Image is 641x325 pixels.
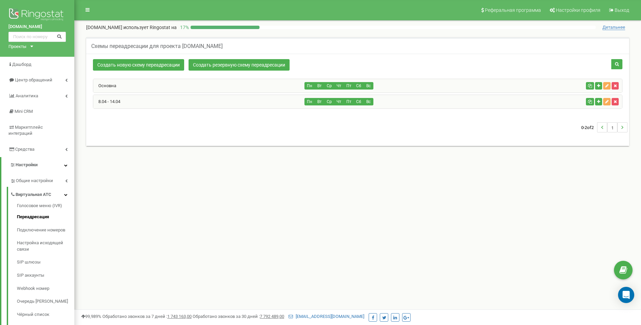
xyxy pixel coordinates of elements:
button: Чт [334,82,344,90]
button: Ср [324,98,334,105]
button: Вт [314,98,324,105]
p: [DOMAIN_NAME] [86,24,177,31]
li: 1 [607,122,617,132]
a: Очередь [PERSON_NAME] [17,295,74,308]
a: Основна [93,83,116,88]
nav: ... [581,116,627,139]
a: Настройки [1,157,74,173]
div: Проекты [8,44,26,50]
a: [DOMAIN_NAME] [8,24,66,30]
u: 1 743 163,00 [167,314,192,319]
a: Голосовое меню (IVR) [17,203,74,211]
span: Настройки профиля [556,7,600,13]
a: Виртуальная АТС [10,187,74,201]
span: Настройки [16,162,38,167]
a: SIP аккаунты [17,269,74,282]
button: Пт [344,98,354,105]
span: Виртуальная АТС [16,192,51,198]
span: of [587,124,591,130]
a: Webhook номер [17,282,74,295]
a: Общие настройки [10,173,74,187]
button: Сб [353,98,364,105]
button: Пн [304,82,315,90]
p: 17 % [177,24,191,31]
a: 8.04 - 14.04 [93,99,120,104]
span: Аналитика [16,93,38,98]
span: Реферальная программа [485,7,541,13]
u: 7 792 489,00 [260,314,284,319]
a: Подключение номеров [17,224,74,237]
button: Пн [304,98,315,105]
a: Чёрный список [17,308,74,321]
span: Обработано звонков за 7 дней : [102,314,192,319]
span: Детальнее [602,25,625,30]
h5: Схемы переадресации для проекта [DOMAIN_NAME] [91,43,223,49]
button: Ср [324,82,334,90]
span: Общие настройки [16,178,53,184]
a: Создать резервную схему переадресации [189,59,290,71]
button: Сб [353,82,364,90]
button: Вс [363,82,373,90]
span: Средства [15,147,34,152]
span: Обработано звонков за 30 дней : [193,314,284,319]
span: Выход [615,7,629,13]
a: [EMAIL_ADDRESS][DOMAIN_NAME] [289,314,364,319]
span: Mini CRM [15,109,33,114]
span: Дашборд [12,62,31,67]
input: Поиск по номеру [8,32,66,42]
button: Пт [344,82,354,90]
span: Центр обращений [15,77,52,82]
button: Поиск схемы переадресации [611,59,622,69]
span: 0-2 2 [581,122,597,132]
span: 99,989% [81,314,101,319]
button: Вс [363,98,373,105]
button: Вт [314,82,324,90]
a: Переадресация [17,210,74,224]
span: Маркетплейс интеграций [8,125,43,136]
a: Настройка исходящей связи [17,236,74,256]
a: Создать новую схему переадресации [93,59,184,71]
button: Чт [334,98,344,105]
span: использует Ringostat на [123,25,177,30]
img: Ringostat logo [8,7,66,24]
a: SIP шлюзы [17,256,74,269]
div: Open Intercom Messenger [618,287,634,303]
